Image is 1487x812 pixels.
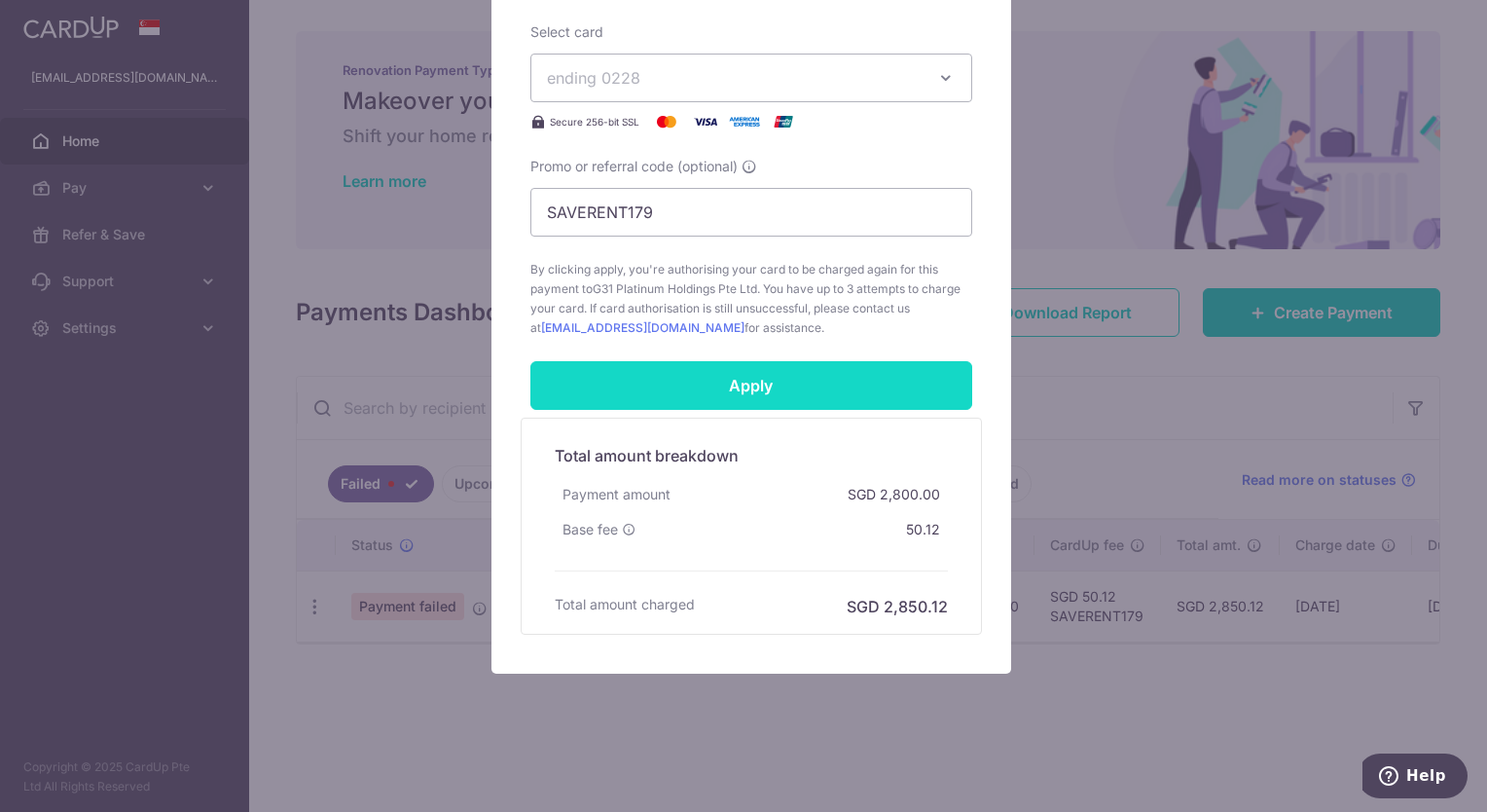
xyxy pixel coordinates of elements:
[1362,754,1468,802] iframe: Opens a widget where you can find more information
[647,110,686,133] img: Mastercard
[530,54,972,102] button: ending 0228
[593,281,757,296] span: G31 Platinum Holdings Pte Ltd
[725,110,764,133] img: American Express
[555,444,948,467] h5: Total amount breakdown
[686,110,725,133] img: Visa
[555,477,678,512] div: Payment amount
[847,595,948,618] h6: SGD 2,850.12
[764,110,803,133] img: UnionPay
[898,512,948,547] div: 50.12
[550,114,639,129] span: Secure 256-bit SSL
[530,361,972,410] input: Apply
[530,22,603,42] label: Select card
[562,520,618,539] span: Base fee
[547,68,640,88] span: ending 0228
[555,595,695,614] h6: Total amount charged
[530,157,738,176] span: Promo or referral code (optional)
[840,477,948,512] div: SGD 2,800.00
[530,260,972,338] span: By clicking apply, you're authorising your card to be charged again for this payment to . You hav...
[541,320,744,335] a: [EMAIL_ADDRESS][DOMAIN_NAME]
